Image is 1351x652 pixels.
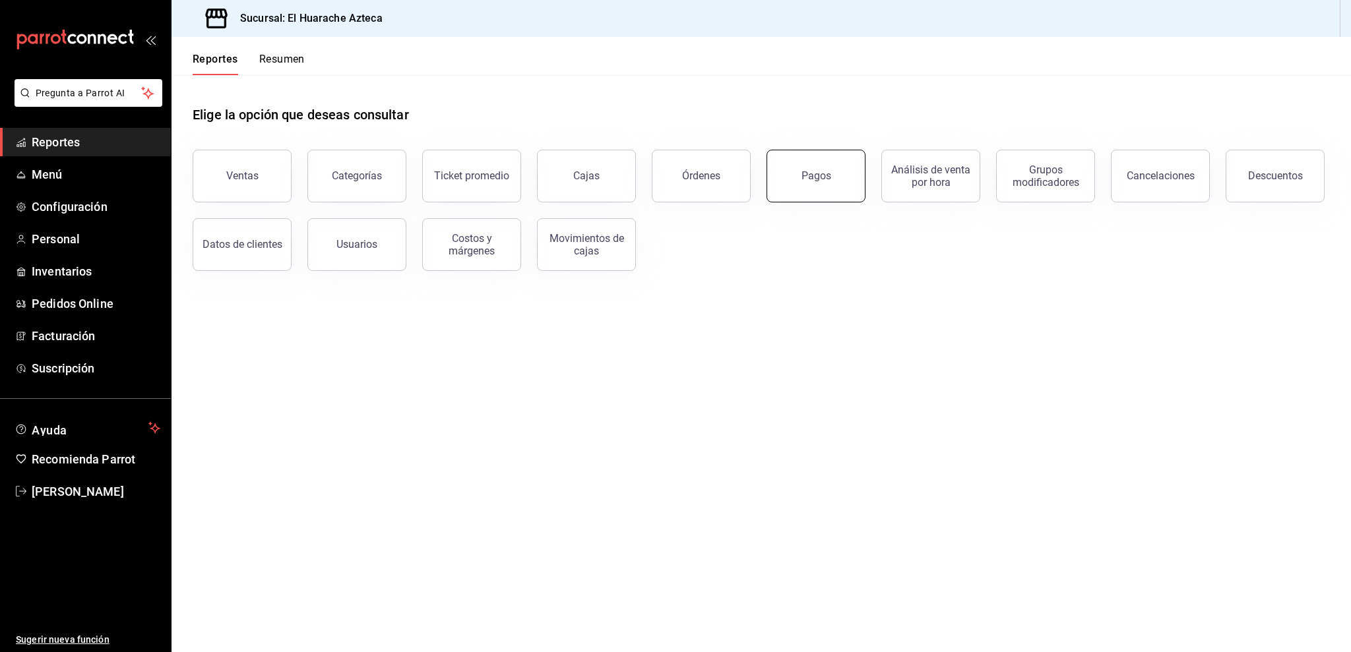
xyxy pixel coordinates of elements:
[32,295,160,312] span: Pedidos Online
[573,169,600,182] div: Cajas
[332,169,382,182] div: Categorías
[1248,169,1303,182] div: Descuentos
[32,230,160,248] span: Personal
[32,133,160,151] span: Reportes
[307,218,406,271] button: Usuarios
[145,34,156,45] button: open_drawer_menu
[307,150,406,202] button: Categorías
[1005,163,1086,189] div: Grupos modificadores
[203,238,282,251] div: Datos de clientes
[32,483,160,500] span: [PERSON_NAME]
[32,359,160,377] span: Suscripción
[193,53,305,75] div: navigation tabs
[422,218,521,271] button: Costos y márgenes
[32,327,160,345] span: Facturación
[230,11,383,26] h3: Sucursal: El Huarache Azteca
[32,450,160,468] span: Recomienda Parrot
[226,169,259,182] div: Ventas
[193,150,292,202] button: Ventas
[36,86,142,100] span: Pregunta a Parrot AI
[193,53,238,75] button: Reportes
[1111,150,1210,202] button: Cancelaciones
[767,150,865,202] button: Pagos
[32,420,143,436] span: Ayuda
[682,169,720,182] div: Órdenes
[801,169,831,182] div: Pagos
[9,96,162,109] a: Pregunta a Parrot AI
[537,150,636,202] button: Cajas
[32,165,160,183] span: Menú
[32,198,160,216] span: Configuración
[336,238,377,251] div: Usuarios
[431,232,513,257] div: Costos y márgenes
[1226,150,1325,202] button: Descuentos
[259,53,305,75] button: Resumen
[537,218,636,271] button: Movimientos de cajas
[16,633,160,647] span: Sugerir nueva función
[546,232,627,257] div: Movimientos de cajas
[996,150,1095,202] button: Grupos modificadores
[193,218,292,271] button: Datos de clientes
[193,105,409,125] h1: Elige la opción que deseas consultar
[1127,169,1195,182] div: Cancelaciones
[434,169,509,182] div: Ticket promedio
[652,150,751,202] button: Órdenes
[15,79,162,107] button: Pregunta a Parrot AI
[422,150,521,202] button: Ticket promedio
[890,163,972,189] div: Análisis de venta por hora
[32,262,160,280] span: Inventarios
[881,150,980,202] button: Análisis de venta por hora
